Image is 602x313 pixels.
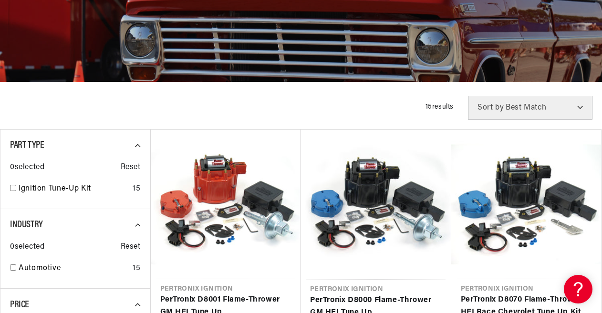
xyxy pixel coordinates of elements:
span: Sort by [477,104,504,111]
span: Price [10,300,29,310]
div: 15 [133,183,140,195]
span: 0 selected [10,241,44,253]
span: Reset [121,241,141,253]
select: Sort by [468,96,592,120]
span: Part Type [10,141,44,150]
span: Industry [10,220,43,230]
div: 15 [133,263,140,275]
span: 15 results [426,103,454,111]
a: Ignition Tune-Up Kit [19,183,129,195]
span: Reset [121,162,141,174]
span: 0 selected [10,162,44,174]
a: Automotive [19,263,129,275]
